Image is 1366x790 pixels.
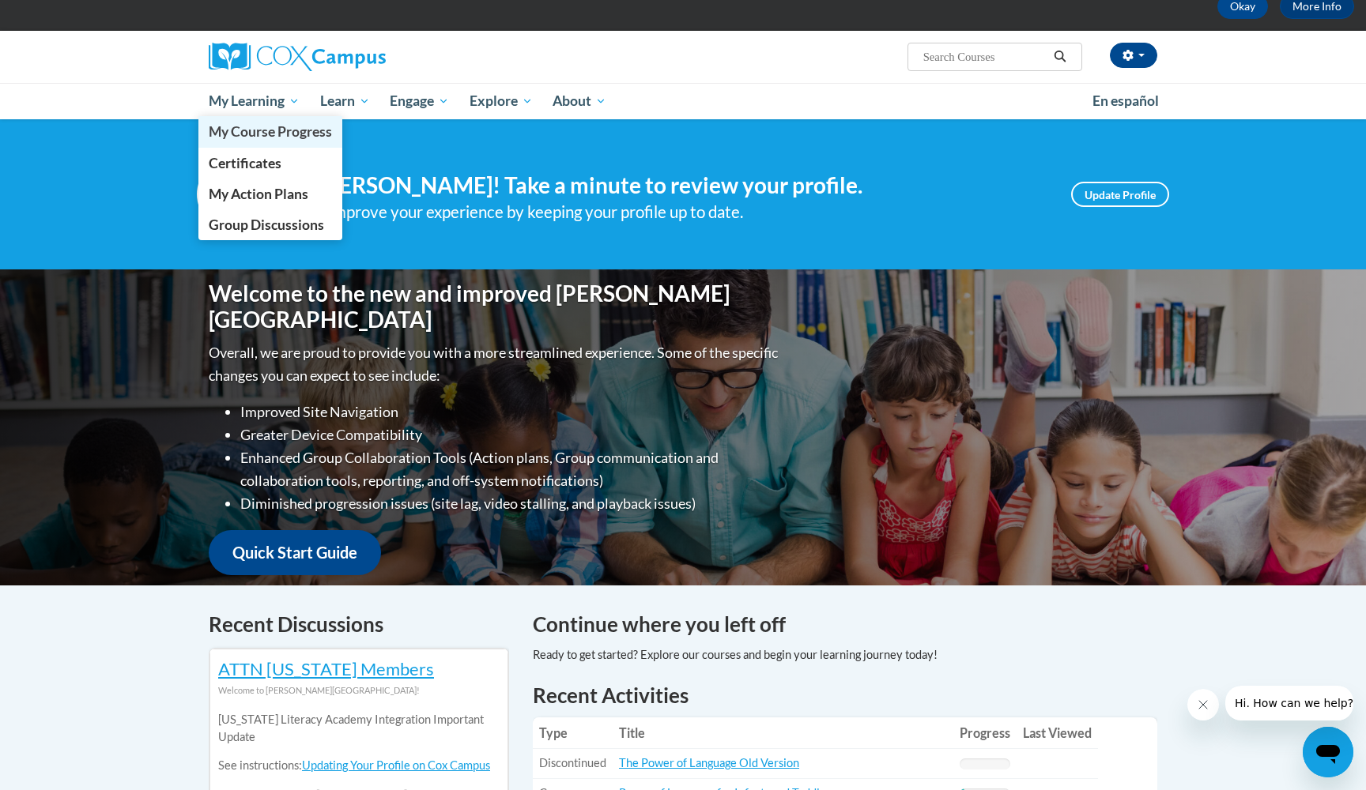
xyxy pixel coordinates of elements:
img: Profile Image [197,159,268,230]
li: Improved Site Navigation [240,401,782,423]
div: Main menu [185,83,1181,119]
h1: Welcome to the new and improved [PERSON_NAME][GEOGRAPHIC_DATA] [209,280,782,333]
iframe: Message from company [1225,686,1353,720]
a: The Power of Language Old Version [619,756,799,769]
span: Certificates [209,155,281,171]
h4: Continue where you left off [533,609,1157,640]
span: En español [1092,92,1159,109]
span: My Learning [209,92,300,111]
iframe: Button to launch messaging window [1303,727,1353,777]
th: Progress [953,717,1017,749]
iframe: Close message [1187,689,1219,720]
div: Help improve your experience by keeping your profile up to date. [292,199,1047,225]
a: My Action Plans [198,179,342,209]
a: My Course Progress [198,116,342,147]
p: [US_STATE] Literacy Academy Integration Important Update [218,711,500,746]
span: My Course Progress [209,123,332,140]
th: Title [613,717,953,749]
a: Cox Campus [209,43,509,71]
a: ATTN [US_STATE] Members [218,658,434,679]
img: Cox Campus [209,43,386,71]
span: Group Discussions [209,216,324,233]
th: Last Viewed [1017,717,1098,749]
p: Overall, we are proud to provide you with a more streamlined experience. Some of the specific cha... [209,341,782,387]
li: Greater Device Compatibility [240,423,782,446]
div: Welcome to [PERSON_NAME][GEOGRAPHIC_DATA]! [218,682,500,699]
p: See instructions: [218,757,500,774]
a: Explore [459,83,543,119]
a: Certificates [198,148,342,179]
a: Updating Your Profile on Cox Campus [302,758,490,772]
a: Learn [310,83,380,119]
a: Group Discussions [198,209,342,240]
h1: Recent Activities [533,681,1157,709]
span: Learn [320,92,370,111]
a: About [543,83,617,119]
span: Engage [390,92,449,111]
button: Search [1048,47,1072,66]
a: Quick Start Guide [209,530,381,575]
input: Search Courses [922,47,1048,66]
button: Account Settings [1110,43,1157,68]
a: Update Profile [1071,182,1169,207]
a: Engage [379,83,459,119]
span: Discontinued [539,756,606,769]
span: Explore [470,92,533,111]
li: Enhanced Group Collaboration Tools (Action plans, Group communication and collaboration tools, re... [240,446,782,492]
a: My Learning [198,83,310,119]
th: Type [533,717,613,749]
a: En español [1082,85,1169,118]
span: About [553,92,606,111]
span: My Action Plans [209,186,308,202]
h4: Hi [PERSON_NAME]! Take a minute to review your profile. [292,172,1047,199]
li: Diminished progression issues (site lag, video stalling, and playback issues) [240,492,782,515]
h4: Recent Discussions [209,609,509,640]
